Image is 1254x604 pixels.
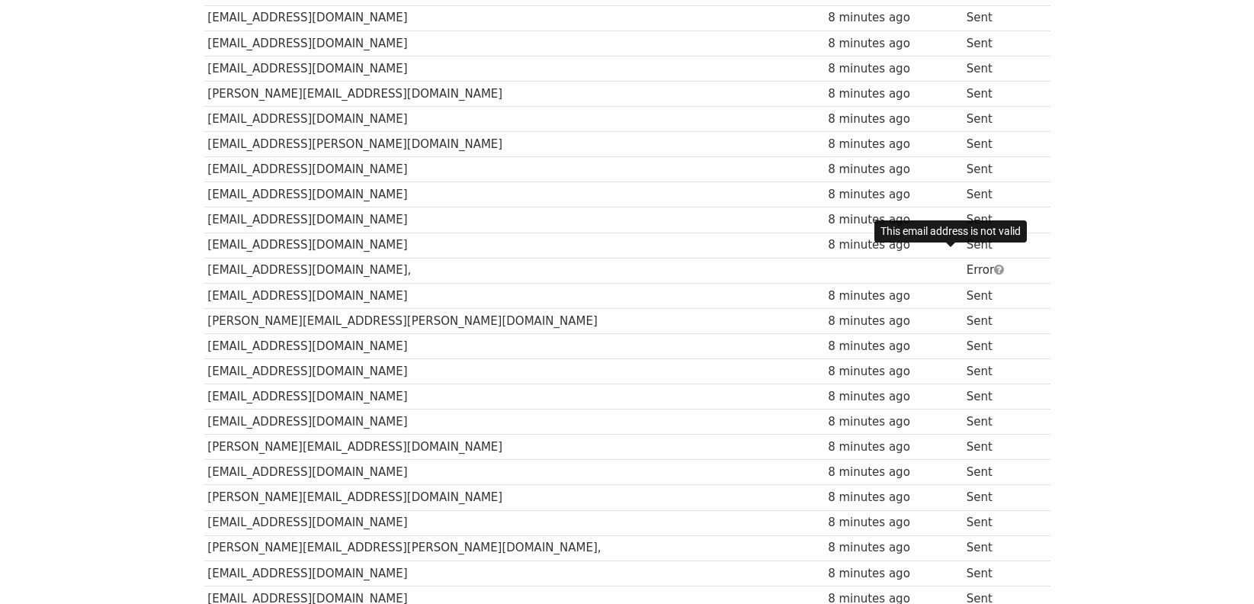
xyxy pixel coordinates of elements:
[828,388,959,406] div: 8 minutes ago
[963,485,1039,510] td: Sent
[828,439,959,456] div: 8 minutes ago
[828,186,959,204] div: 8 minutes ago
[204,460,825,485] td: [EMAIL_ADDRESS][DOMAIN_NAME]
[204,157,825,182] td: [EMAIL_ADDRESS][DOMAIN_NAME]
[963,56,1039,81] td: Sent
[963,107,1039,132] td: Sent
[204,182,825,207] td: [EMAIL_ADDRESS][DOMAIN_NAME]
[963,81,1039,106] td: Sent
[963,308,1039,333] td: Sent
[828,514,959,532] div: 8 minutes ago
[204,258,825,283] td: [EMAIL_ADDRESS][DOMAIN_NAME],
[828,136,959,153] div: 8 minutes ago
[963,258,1039,283] td: Error
[204,5,825,31] td: [EMAIL_ADDRESS][DOMAIN_NAME]
[204,384,825,410] td: [EMAIL_ADDRESS][DOMAIN_NAME]
[204,132,825,157] td: [EMAIL_ADDRESS][PERSON_NAME][DOMAIN_NAME]
[204,510,825,535] td: [EMAIL_ADDRESS][DOMAIN_NAME]
[204,81,825,106] td: [PERSON_NAME][EMAIL_ADDRESS][DOMAIN_NAME]
[204,435,825,460] td: [PERSON_NAME][EMAIL_ADDRESS][DOMAIN_NAME]
[963,535,1039,561] td: Sent
[828,338,959,355] div: 8 minutes ago
[828,413,959,431] div: 8 minutes ago
[204,31,825,56] td: [EMAIL_ADDRESS][DOMAIN_NAME]
[963,182,1039,207] td: Sent
[204,535,825,561] td: [PERSON_NAME][EMAIL_ADDRESS][PERSON_NAME][DOMAIN_NAME],
[204,233,825,258] td: [EMAIL_ADDRESS][DOMAIN_NAME]
[204,107,825,132] td: [EMAIL_ADDRESS][DOMAIN_NAME]
[963,435,1039,460] td: Sent
[828,565,959,583] div: 8 minutes ago
[204,359,825,384] td: [EMAIL_ADDRESS][DOMAIN_NAME]
[828,539,959,557] div: 8 minutes ago
[963,333,1039,358] td: Sent
[204,56,825,81] td: [EMAIL_ADDRESS][DOMAIN_NAME]
[874,220,1027,243] div: This email address is not valid
[963,31,1039,56] td: Sent
[1178,531,1254,604] iframe: Chat Widget
[828,288,959,305] div: 8 minutes ago
[828,363,959,381] div: 8 minutes ago
[963,132,1039,157] td: Sent
[963,561,1039,586] td: Sent
[828,60,959,78] div: 8 minutes ago
[828,236,959,254] div: 8 minutes ago
[204,485,825,510] td: [PERSON_NAME][EMAIL_ADDRESS][DOMAIN_NAME]
[963,157,1039,182] td: Sent
[828,111,959,128] div: 8 minutes ago
[204,333,825,358] td: [EMAIL_ADDRESS][DOMAIN_NAME]
[963,510,1039,535] td: Sent
[204,207,825,233] td: [EMAIL_ADDRESS][DOMAIN_NAME]
[828,35,959,53] div: 8 minutes ago
[828,161,959,178] div: 8 minutes ago
[963,359,1039,384] td: Sent
[963,207,1039,233] td: Sent
[828,9,959,27] div: 8 minutes ago
[963,384,1039,410] td: Sent
[963,460,1039,485] td: Sent
[204,561,825,586] td: [EMAIL_ADDRESS][DOMAIN_NAME]
[204,283,825,308] td: [EMAIL_ADDRESS][DOMAIN_NAME]
[828,489,959,506] div: 8 minutes ago
[963,283,1039,308] td: Sent
[828,464,959,481] div: 8 minutes ago
[963,410,1039,435] td: Sent
[963,5,1039,31] td: Sent
[828,85,959,103] div: 8 minutes ago
[204,308,825,333] td: [PERSON_NAME][EMAIL_ADDRESS][PERSON_NAME][DOMAIN_NAME]
[204,410,825,435] td: [EMAIL_ADDRESS][DOMAIN_NAME]
[828,313,959,330] div: 8 minutes ago
[828,211,959,229] div: 8 minutes ago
